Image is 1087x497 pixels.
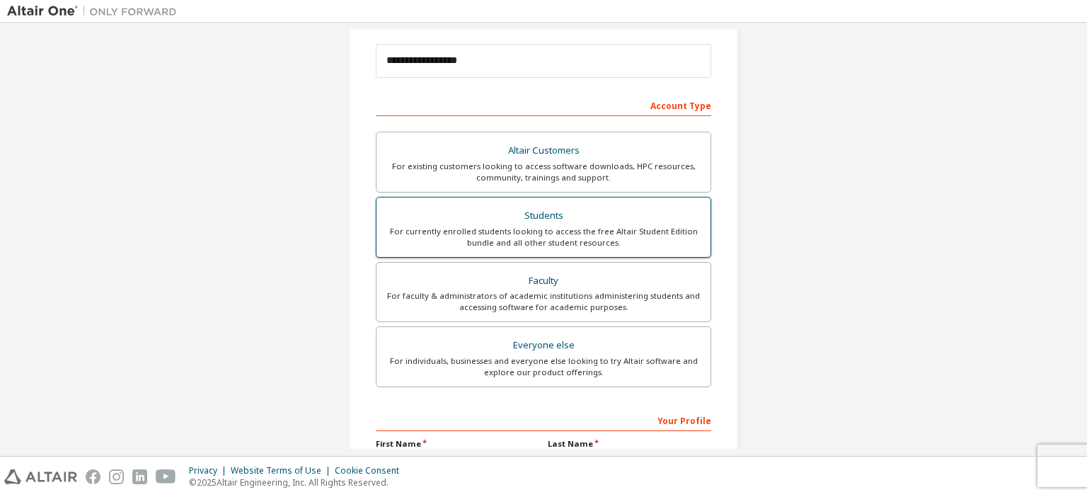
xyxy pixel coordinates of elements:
[189,476,408,489] p: © 2025 Altair Engineering, Inc. All Rights Reserved.
[4,469,77,484] img: altair_logo.svg
[385,355,702,378] div: For individuals, businesses and everyone else looking to try Altair software and explore our prod...
[335,465,408,476] div: Cookie Consent
[376,409,711,431] div: Your Profile
[385,226,702,248] div: For currently enrolled students looking to access the free Altair Student Edition bundle and all ...
[7,4,184,18] img: Altair One
[376,438,539,450] label: First Name
[189,465,231,476] div: Privacy
[385,290,702,313] div: For faculty & administrators of academic institutions administering students and accessing softwa...
[231,465,335,476] div: Website Terms of Use
[132,469,147,484] img: linkedin.svg
[109,469,124,484] img: instagram.svg
[86,469,100,484] img: facebook.svg
[385,141,702,161] div: Altair Customers
[376,93,711,116] div: Account Type
[385,271,702,291] div: Faculty
[385,161,702,183] div: For existing customers looking to access software downloads, HPC resources, community, trainings ...
[156,469,176,484] img: youtube.svg
[385,206,702,226] div: Students
[548,438,711,450] label: Last Name
[385,336,702,355] div: Everyone else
